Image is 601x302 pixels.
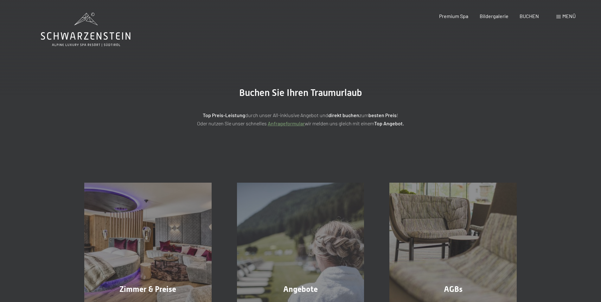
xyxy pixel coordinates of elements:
a: BUCHEN [520,13,539,19]
span: Menü [562,13,576,19]
strong: Top Preis-Leistung [203,112,245,118]
span: AGBs [444,285,463,294]
strong: direkt buchen [328,112,359,118]
a: Premium Spa [439,13,468,19]
a: Bildergalerie [480,13,508,19]
strong: Top Angebot. [374,120,404,126]
span: Zimmer & Preise [119,285,176,294]
span: Angebote [283,285,318,294]
strong: besten Preis [368,112,397,118]
p: durch unser All-inklusive Angebot und zum ! Oder nutzen Sie unser schnelles wir melden uns gleich... [142,111,459,127]
a: Anfrageformular [268,120,305,126]
span: Buchen Sie Ihren Traumurlaub [239,87,362,98]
